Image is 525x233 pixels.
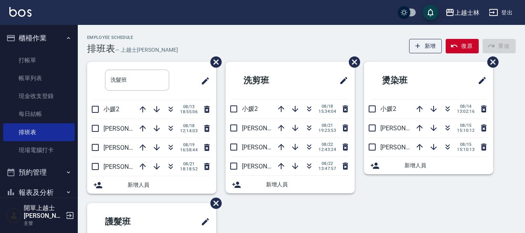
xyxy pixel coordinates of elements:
[242,144,296,151] span: [PERSON_NAME]12
[115,46,178,54] h6: — 上越士[PERSON_NAME]
[423,5,438,20] button: save
[318,104,336,109] span: 08/18
[180,128,198,133] span: 12:14:03
[103,163,154,170] span: [PERSON_NAME]8
[180,161,198,166] span: 08/21
[486,5,516,20] button: 登出
[242,163,296,170] span: [PERSON_NAME]12
[457,109,474,114] span: 13:02:16
[318,128,336,133] span: 19:23:53
[3,105,75,123] a: 每日結帳
[180,104,198,109] span: 08/13
[87,176,216,194] div: 新增人員
[180,109,198,114] span: 18:55:06
[457,142,474,147] span: 08/15
[318,166,336,171] span: 13:47:57
[457,147,474,152] span: 15:10:13
[3,182,75,203] button: 報表及分析
[24,220,63,227] p: 主管
[318,109,336,114] span: 15:34:04
[457,123,474,128] span: 08/15
[380,105,396,112] span: 小媛2
[455,8,479,18] div: 上越士林
[446,39,479,53] button: 復原
[205,192,223,215] span: 刪除班表
[318,142,336,147] span: 08/22
[442,5,483,21] button: 上越士林
[3,28,75,48] button: 櫃檯作業
[205,51,223,74] span: 刪除班表
[473,71,487,90] span: 修改班表的標題
[180,147,198,152] span: 16:58:44
[180,142,198,147] span: 08/19
[364,157,493,174] div: 新增人員
[318,161,336,166] span: 08/22
[3,69,75,87] a: 帳單列表
[457,104,474,109] span: 08/14
[334,71,348,90] span: 修改班表的標題
[318,123,336,128] span: 08/21
[87,43,115,54] h3: 排班表
[3,162,75,182] button: 預約管理
[103,125,157,132] span: [PERSON_NAME]12
[457,128,474,133] span: 15:10:12
[481,51,500,74] span: 刪除班表
[266,180,348,189] span: 新增人員
[6,208,22,223] img: Person
[180,166,198,172] span: 18:18:52
[9,7,31,17] img: Logo
[3,51,75,69] a: 打帳單
[226,176,355,193] div: 新增人員
[409,39,442,53] button: 新增
[24,204,63,220] h5: 開單上越士[PERSON_NAME]
[196,212,210,231] span: 修改班表的標題
[3,87,75,105] a: 現金收支登錄
[3,123,75,141] a: 排班表
[404,161,487,170] span: 新增人員
[232,67,308,95] h2: 洗剪班
[343,51,361,74] span: 刪除班表
[242,124,292,132] span: [PERSON_NAME]8
[370,67,446,95] h2: 燙染班
[105,70,169,91] input: 排版標題
[128,181,210,189] span: 新增人員
[318,147,336,152] span: 12:43:24
[103,144,157,151] span: [PERSON_NAME]12
[103,105,119,113] span: 小媛2
[87,35,178,40] h2: Employee Schedule
[242,105,258,112] span: 小媛2
[196,72,210,90] span: 修改班表的標題
[380,144,434,151] span: [PERSON_NAME]12
[380,124,430,132] span: [PERSON_NAME]8
[3,141,75,159] a: 現場電腦打卡
[180,123,198,128] span: 08/18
